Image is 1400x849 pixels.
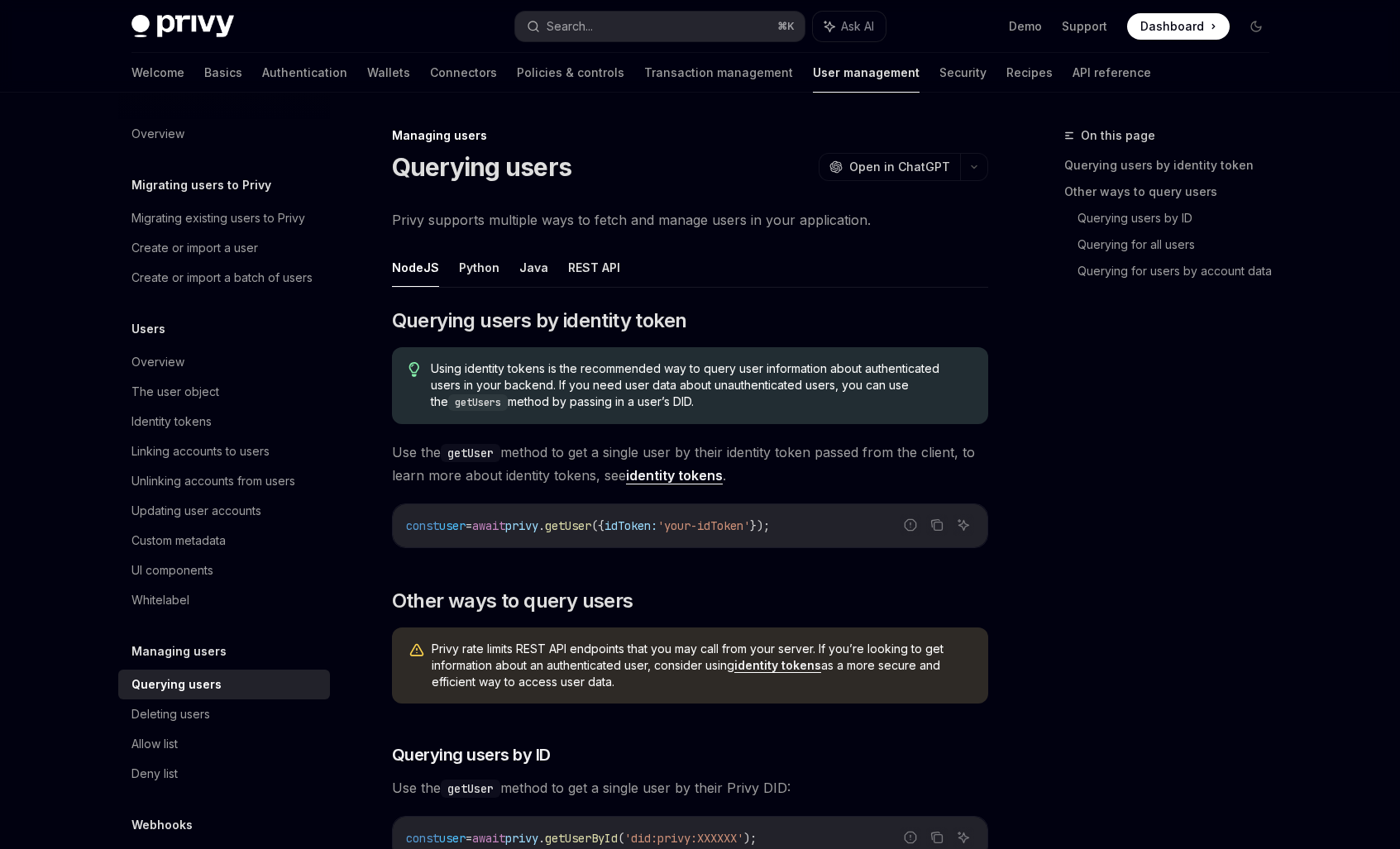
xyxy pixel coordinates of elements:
[743,831,757,846] span: );
[1009,18,1042,35] a: Demo
[472,831,505,846] span: await
[1062,18,1107,35] a: Support
[1077,231,1283,258] a: Querying for all users
[519,248,548,287] button: Java
[118,585,330,615] a: Whitelabel
[1127,13,1230,40] a: Dashboard
[448,394,508,411] code: getUsers
[131,642,227,661] h5: Managing users
[406,518,439,533] span: const
[515,12,805,41] button: Search...⌘K
[545,518,591,533] span: getUser
[626,467,723,484] a: identity tokens
[1006,53,1053,93] a: Recipes
[118,233,330,263] a: Create or import a user
[131,352,184,372] div: Overview
[466,831,472,846] span: =
[750,518,770,533] span: });
[118,263,330,293] a: Create or import a batch of users
[131,560,213,580] div: UI components
[131,319,165,339] h5: Users
[591,518,604,533] span: ({
[131,124,184,144] div: Overview
[1077,258,1283,284] a: Querying for users by account data
[734,658,821,673] a: identity tokens
[118,526,330,556] a: Custom metadata
[813,53,920,93] a: User management
[118,436,330,466] a: Linking accounts to users
[439,518,466,533] span: user
[131,590,189,610] div: Whitelabel
[131,675,222,694] div: Querying users
[131,412,212,432] div: Identity tokens
[431,360,971,411] span: Using identity tokens is the recommended way to query user information about authenticated users ...
[604,518,657,533] span: idToken:
[505,831,538,846] span: privy
[118,699,330,729] a: Deleting users
[547,17,593,36] div: Search...
[392,308,687,334] span: Querying users by identity token
[131,441,270,461] div: Linking accounts to users
[953,514,974,536] button: Ask AI
[538,518,545,533] span: .
[900,514,921,536] button: Report incorrect code
[118,466,330,496] a: Unlinking accounts from users
[131,238,258,258] div: Create or import a user
[392,248,439,287] button: NodeJS
[1077,205,1283,231] a: Querying users by ID
[430,53,497,93] a: Connectors
[439,831,466,846] span: user
[409,642,425,659] svg: Warning
[432,641,972,690] span: Privy rate limits REST API endpoints that you may call from your server. If you’re looking to get...
[1140,18,1204,35] span: Dashboard
[1243,13,1269,40] button: Toggle dark mode
[131,268,313,288] div: Create or import a batch of users
[624,831,743,846] span: 'did:privy:XXXXXX'
[131,531,226,551] div: Custom metadata
[568,248,620,287] button: REST API
[118,407,330,436] a: Identity tokens
[118,556,330,585] a: UI components
[118,759,330,789] a: Deny list
[131,815,193,835] h5: Webhooks
[131,764,178,784] div: Deny list
[538,831,545,846] span: .
[841,18,874,35] span: Ask AI
[1073,53,1151,93] a: API reference
[392,776,988,799] span: Use the method to get a single user by their Privy DID:
[813,12,886,41] button: Ask AI
[926,827,948,848] button: Copy the contents from the code block
[953,827,974,848] button: Ask AI
[545,831,618,846] span: getUserById
[441,780,500,798] code: getUser
[118,203,330,233] a: Migrating existing users to Privy
[392,152,572,182] h1: Querying users
[618,831,624,846] span: (
[118,119,330,149] a: Overview
[900,827,921,848] button: Report incorrect code
[819,153,960,181] button: Open in ChatGPT
[939,53,987,93] a: Security
[466,518,472,533] span: =
[441,444,500,462] code: getUser
[777,20,795,33] span: ⌘ K
[472,518,505,533] span: await
[367,53,410,93] a: Wallets
[131,704,210,724] div: Deleting users
[406,831,439,846] span: const
[204,53,242,93] a: Basics
[118,670,330,699] a: Querying users
[392,127,988,144] div: Managing users
[459,248,499,287] button: Python
[131,175,271,195] h5: Migrating users to Privy
[505,518,538,533] span: privy
[1081,126,1155,145] span: On this page
[392,208,988,231] span: Privy supports multiple ways to fetch and manage users in your application.
[392,743,551,766] span: Querying users by ID
[657,518,750,533] span: 'your-idToken'
[131,53,184,93] a: Welcome
[118,347,330,377] a: Overview
[118,729,330,759] a: Allow list
[1064,152,1283,179] a: Querying users by identity token
[262,53,347,93] a: Authentication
